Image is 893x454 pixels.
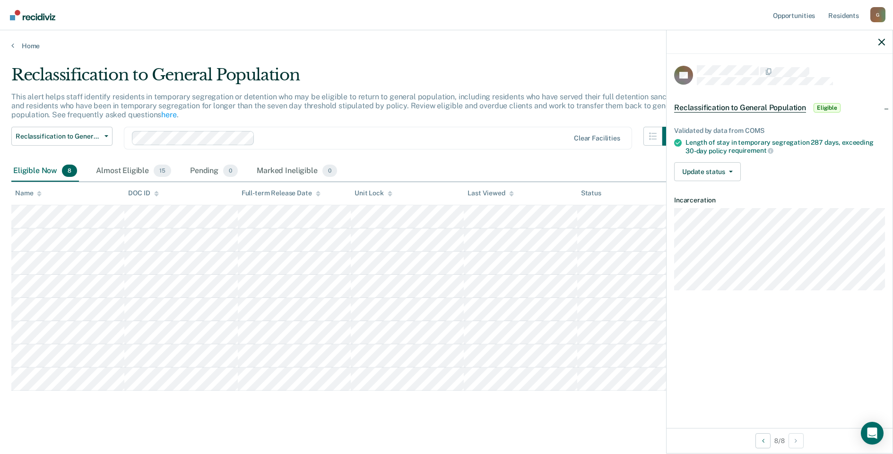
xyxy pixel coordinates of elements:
[16,132,101,140] span: Reclassification to General Population
[255,161,339,182] div: Marked Ineligible
[814,103,841,113] span: Eligible
[728,147,773,154] span: requirement
[11,161,79,182] div: Eligible Now
[674,196,885,204] dt: Incarceration
[870,7,885,22] button: Profile dropdown button
[128,189,158,197] div: DOC ID
[674,127,885,135] div: Validated by data from COMS
[154,165,171,177] span: 15
[861,422,884,445] div: Open Intercom Messenger
[685,139,885,155] div: Length of stay in temporary segregation 287 days, exceeding 30-day policy
[355,189,392,197] div: Unit Lock
[223,165,238,177] span: 0
[242,189,321,197] div: Full-term Release Date
[581,189,601,197] div: Status
[789,433,804,448] button: Next Opportunity
[870,7,885,22] div: G
[15,189,42,197] div: Name
[667,93,893,123] div: Reclassification to General PopulationEligible
[10,10,55,20] img: Recidiviz
[11,92,679,119] p: This alert helps staff identify residents in temporary segregation or detention who may be eligib...
[188,161,240,182] div: Pending
[755,433,771,448] button: Previous Opportunity
[667,428,893,453] div: 8 / 8
[11,65,681,92] div: Reclassification to General Population
[94,161,173,182] div: Almost Eligible
[674,103,806,113] span: Reclassification to General Population
[62,165,77,177] span: 8
[161,110,176,119] a: here
[574,134,620,142] div: Clear facilities
[322,165,337,177] span: 0
[674,162,741,181] button: Update status
[468,189,513,197] div: Last Viewed
[11,42,882,50] a: Home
